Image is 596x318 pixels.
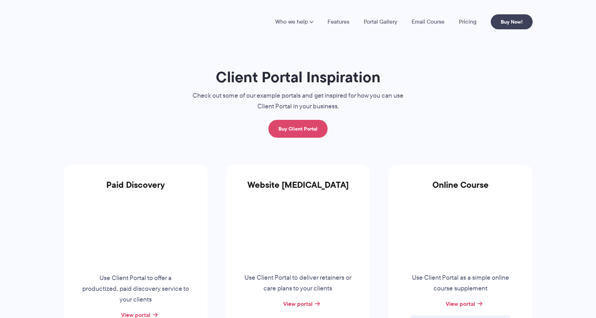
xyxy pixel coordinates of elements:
[178,68,418,87] h1: Client Portal Inspiration
[268,120,328,138] a: Buy Client Portal
[328,19,349,25] a: Features
[283,299,312,308] a: View portal
[243,273,352,294] p: Use Client Portal to deliver retainers or care plans to your clients
[446,299,475,308] a: View portal
[388,180,532,199] h3: Online Course
[81,273,190,305] p: Use Client Portal to offer a productized, paid discovery service to your clients
[459,19,476,25] a: Pricing
[226,180,370,199] h3: Website [MEDICAL_DATA]
[178,90,418,112] p: Check out some of our example portals and get inspired for how you can use Client Portal in your ...
[275,19,313,25] a: Who we help
[491,14,533,29] a: Buy Now!
[364,19,397,25] a: Portal Gallery
[412,19,445,25] a: Email Course
[64,180,208,199] h3: Paid Discovery
[406,273,515,294] p: Use Client Portal as a simple online course supplement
